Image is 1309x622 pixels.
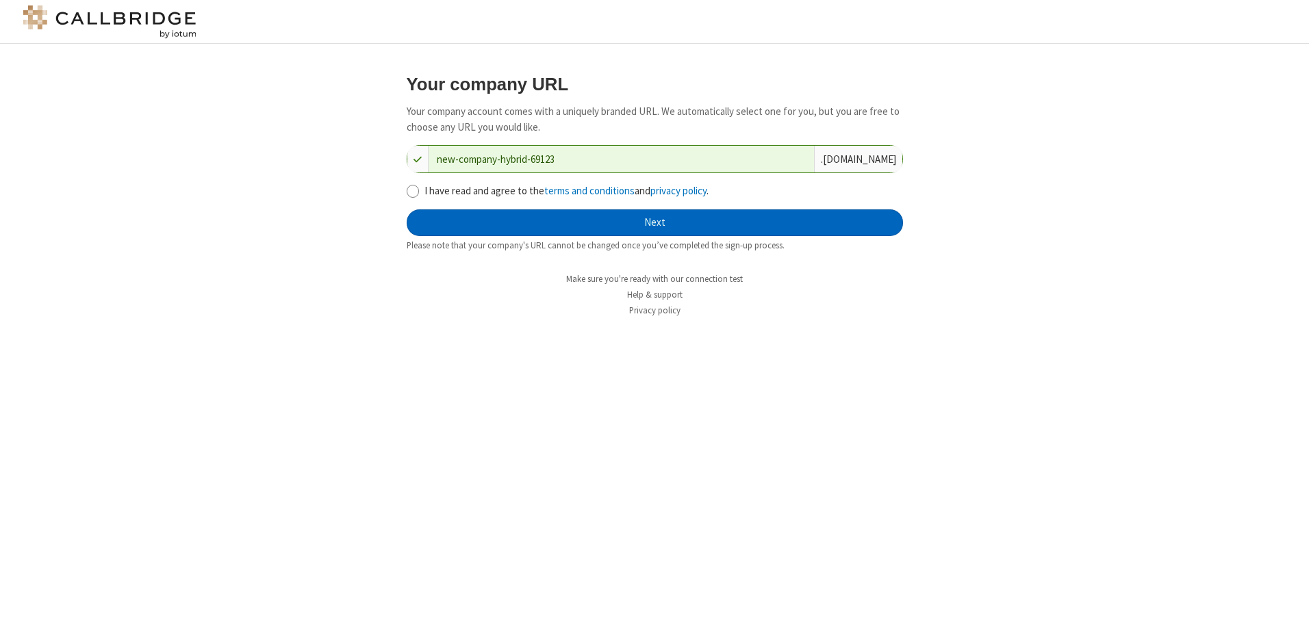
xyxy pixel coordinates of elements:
[407,209,903,237] button: Next
[814,146,902,172] div: . [DOMAIN_NAME]
[21,5,199,38] img: logo@2x.png
[627,289,683,300] a: Help & support
[407,239,903,252] div: Please note that your company's URL cannot be changed once you’ve completed the sign-up process.
[407,75,903,94] h3: Your company URL
[424,183,903,199] label: I have read and agree to the and .
[629,304,681,316] a: Privacy policy
[429,146,814,172] input: Company URL
[566,273,743,285] a: Make sure you're ready with our connection test
[407,104,903,135] p: Your company account comes with a uniquely branded URL. We automatically select one for you, but ...
[650,184,707,197] a: privacy policy
[544,184,635,197] a: terms and conditions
